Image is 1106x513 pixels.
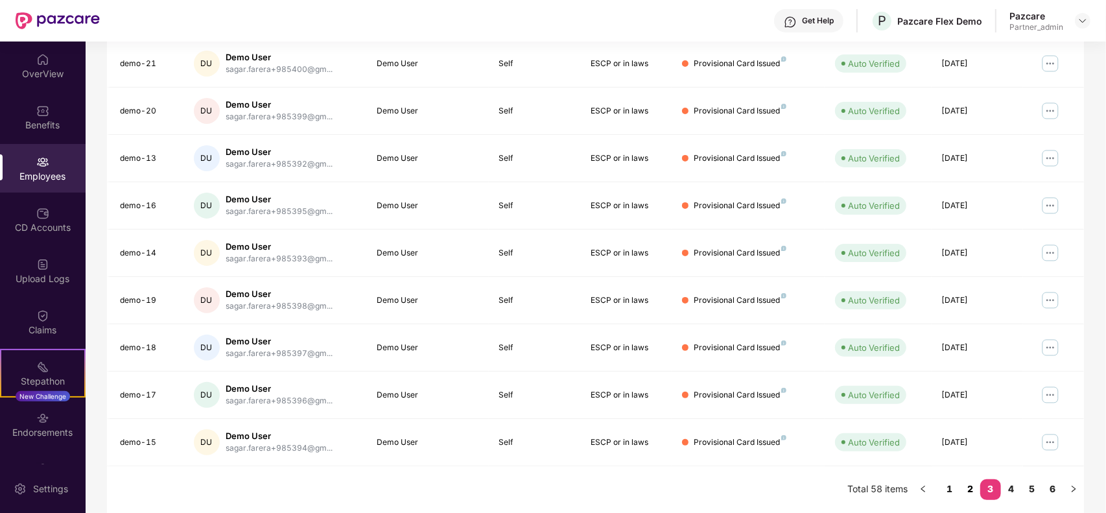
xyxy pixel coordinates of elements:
div: demo-20 [120,105,173,117]
span: right [1070,485,1077,493]
div: Pazcare [1009,10,1063,22]
div: Auto Verified [848,341,900,354]
img: manageButton [1040,290,1061,311]
li: Total 58 items [847,479,908,500]
div: Demo User [377,247,478,259]
div: DU [194,287,220,313]
img: New Pazcare Logo [16,12,100,29]
div: sagar.farera+985397@gm... [226,348,333,360]
img: svg+xml;base64,PHN2ZyB4bWxucz0iaHR0cDovL3d3dy53My5vcmcvMjAwMC9zdmciIHdpZHRoPSI4IiBoZWlnaHQ9IjgiIH... [781,198,786,204]
div: Self [499,247,570,259]
div: DU [194,98,220,124]
div: [DATE] [942,436,1013,449]
div: demo-21 [120,58,173,70]
img: svg+xml;base64,PHN2ZyB4bWxucz0iaHR0cDovL3d3dy53My5vcmcvMjAwMC9zdmciIHdpZHRoPSI4IiBoZWlnaHQ9IjgiIH... [781,104,786,109]
div: DU [194,145,220,171]
img: svg+xml;base64,PHN2ZyB4bWxucz0iaHR0cDovL3d3dy53My5vcmcvMjAwMC9zdmciIHdpZHRoPSI4IiBoZWlnaHQ9IjgiIH... [781,56,786,62]
div: Demo User [377,342,478,354]
div: [DATE] [942,200,1013,212]
img: manageButton [1040,53,1061,74]
li: 2 [959,479,980,500]
div: Provisional Card Issued [694,294,786,307]
div: ESCP or in laws [591,58,661,70]
a: 4 [1001,479,1022,499]
div: sagar.farera+985392@gm... [226,158,333,171]
div: Demo User [377,294,478,307]
span: P [878,13,886,29]
div: demo-18 [120,342,173,354]
img: manageButton [1040,195,1061,216]
img: svg+xml;base64,PHN2ZyBpZD0iQ0RfQWNjb3VudHMiIGRhdGEtbmFtZT0iQ0QgQWNjb3VudHMiIHhtbG5zPSJodHRwOi8vd3... [36,207,49,220]
img: manageButton [1040,385,1061,405]
div: Provisional Card Issued [694,389,786,401]
img: svg+xml;base64,PHN2ZyB4bWxucz0iaHR0cDovL3d3dy53My5vcmcvMjAwMC9zdmciIHdpZHRoPSIyMSIgaGVpZ2h0PSIyMC... [36,361,49,374]
div: Provisional Card Issued [694,247,786,259]
div: Auto Verified [848,388,900,401]
div: [DATE] [942,105,1013,117]
div: Demo User [377,58,478,70]
div: DU [194,193,220,219]
img: manageButton [1040,148,1061,169]
img: svg+xml;base64,PHN2ZyB4bWxucz0iaHR0cDovL3d3dy53My5vcmcvMjAwMC9zdmciIHdpZHRoPSI4IiBoZWlnaHQ9IjgiIH... [781,151,786,156]
div: [DATE] [942,58,1013,70]
img: svg+xml;base64,PHN2ZyBpZD0iSG9tZSIgeG1sbnM9Imh0dHA6Ly93d3cudzMub3JnLzIwMDAvc3ZnIiB3aWR0aD0iMjAiIG... [36,53,49,66]
img: manageButton [1040,243,1061,263]
div: [DATE] [942,247,1013,259]
div: Demo User [377,389,478,401]
div: Provisional Card Issued [694,342,786,354]
img: svg+xml;base64,PHN2ZyB4bWxucz0iaHR0cDovL3d3dy53My5vcmcvMjAwMC9zdmciIHdpZHRoPSI4IiBoZWlnaHQ9IjgiIH... [781,388,786,393]
div: [DATE] [942,152,1013,165]
button: left [913,479,934,500]
div: Demo User [226,146,333,158]
li: 4 [1001,479,1022,500]
img: svg+xml;base64,PHN2ZyBpZD0iU2V0dGluZy0yMHgyMCIgeG1sbnM9Imh0dHA6Ly93d3cudzMub3JnLzIwMDAvc3ZnIiB3aW... [14,483,27,495]
div: Self [499,342,570,354]
div: DU [194,335,220,361]
a: 1 [939,479,959,499]
div: Settings [29,482,72,495]
div: ESCP or in laws [591,342,661,354]
button: right [1063,479,1084,500]
img: svg+xml;base64,PHN2ZyBpZD0iQmVuZWZpdHMiIHhtbG5zPSJodHRwOi8vd3d3LnczLm9yZy8yMDAwL3N2ZyIgd2lkdGg9Ij... [36,104,49,117]
a: 3 [980,479,1001,499]
img: svg+xml;base64,PHN2ZyBpZD0iRHJvcGRvd24tMzJ4MzIiIHhtbG5zPSJodHRwOi8vd3d3LnczLm9yZy8yMDAwL3N2ZyIgd2... [1077,16,1088,26]
div: [DATE] [942,389,1013,401]
div: demo-15 [120,436,173,449]
div: ESCP or in laws [591,247,661,259]
div: Self [499,152,570,165]
div: Demo User [226,51,333,64]
div: ESCP or in laws [591,105,661,117]
span: left [919,485,927,493]
div: sagar.farera+985393@gm... [226,253,333,265]
div: Get Help [802,16,834,26]
li: 6 [1042,479,1063,500]
div: ESCP or in laws [591,294,661,307]
div: DU [194,382,220,408]
div: Auto Verified [848,104,900,117]
a: 5 [1022,479,1042,499]
div: Demo User [226,193,333,206]
div: sagar.farera+985395@gm... [226,206,333,218]
div: Demo User [377,152,478,165]
div: [DATE] [942,342,1013,354]
div: Partner_admin [1009,22,1063,32]
div: Provisional Card Issued [694,152,786,165]
a: 6 [1042,479,1063,499]
div: ESCP or in laws [591,436,661,449]
a: 2 [959,479,980,499]
div: demo-17 [120,389,173,401]
img: manageButton [1040,101,1061,121]
div: Provisional Card Issued [694,105,786,117]
div: Demo User [226,99,333,111]
div: Provisional Card Issued [694,58,786,70]
div: sagar.farera+985396@gm... [226,395,333,407]
div: Self [499,294,570,307]
img: manageButton [1040,432,1061,453]
li: 3 [980,479,1001,500]
div: DU [194,51,220,77]
div: Provisional Card Issued [694,200,786,212]
div: sagar.farera+985398@gm... [226,300,333,313]
div: Demo User [226,288,333,300]
div: Auto Verified [848,294,900,307]
div: Self [499,58,570,70]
